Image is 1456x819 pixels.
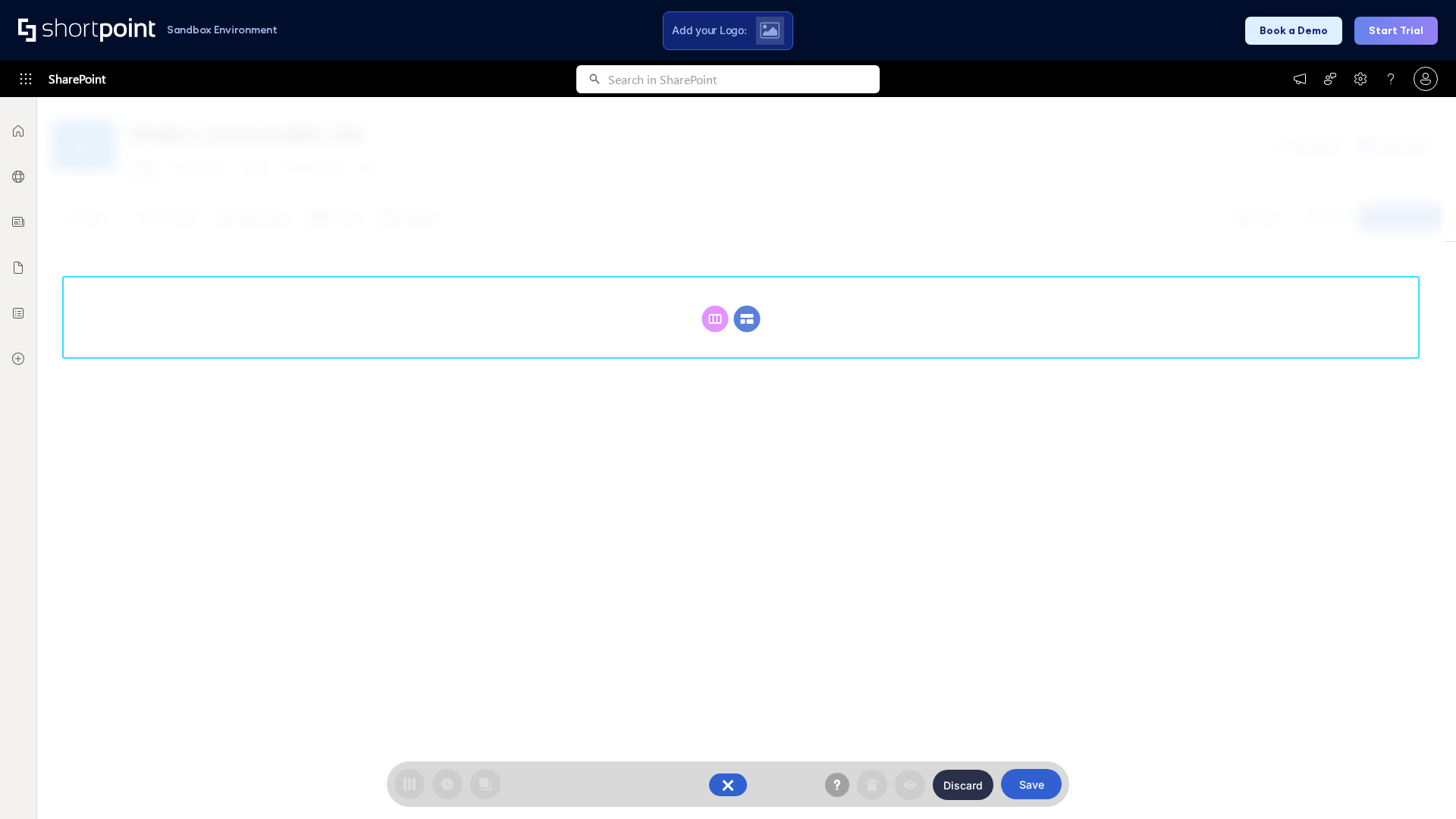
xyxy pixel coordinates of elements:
span: SharePoint [49,61,105,97]
button: Save [1001,769,1062,799]
h1: Sandbox Environment [167,26,278,34]
button: Discard [933,770,993,800]
iframe: Chat Widget [1380,746,1456,819]
img: Upload logo [760,22,780,39]
button: Book a Demo [1245,17,1342,45]
input: Search in SharePoint [608,65,880,93]
span: Add your Logo: [672,24,746,37]
button: Start Trial [1354,17,1438,45]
